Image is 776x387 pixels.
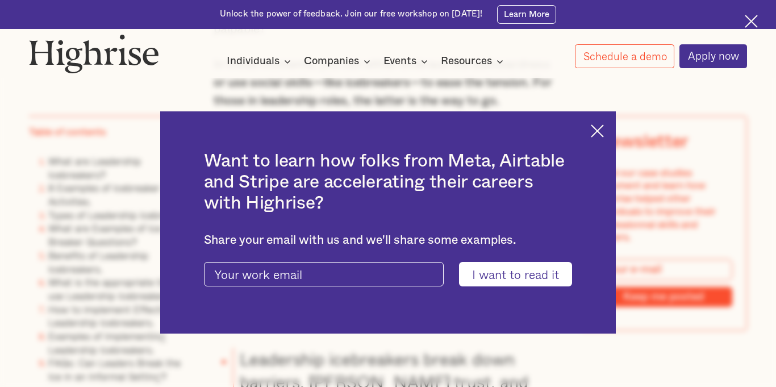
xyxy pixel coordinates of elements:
[204,233,573,247] div: Share your email with us and we'll share some examples.
[591,124,604,138] img: Cross icon
[441,55,507,68] div: Resources
[304,55,359,68] div: Companies
[575,44,675,68] a: Schedule a demo
[204,151,573,214] h2: Want to learn how folks from Meta, Airtable and Stripe are accelerating their careers with Highrise?
[304,55,374,68] div: Companies
[679,44,747,68] a: Apply now
[383,55,416,68] div: Events
[204,262,573,286] form: current-ascender-blog-article-modal-form
[383,55,431,68] div: Events
[745,15,758,28] img: Cross icon
[227,55,279,68] div: Individuals
[29,34,158,73] img: Highrise logo
[441,55,492,68] div: Resources
[497,5,556,24] a: Learn More
[459,262,573,286] input: I want to read it
[204,262,444,286] input: Your work email
[220,9,482,20] div: Unlock the power of feedback. Join our free workshop on [DATE]!
[227,55,294,68] div: Individuals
